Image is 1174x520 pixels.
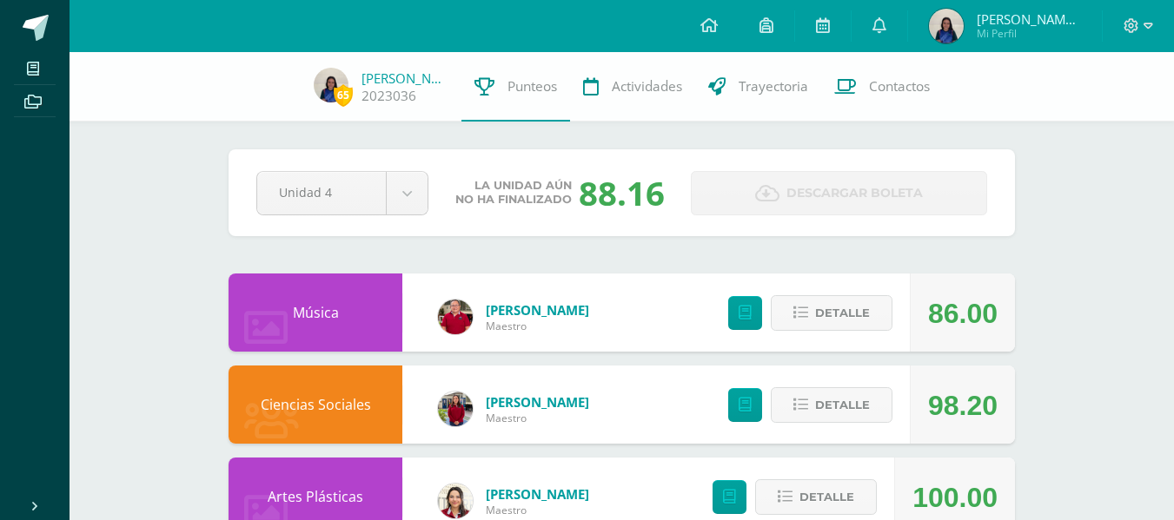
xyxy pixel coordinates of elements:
button: Detalle [755,479,877,515]
span: Detalle [815,389,870,421]
span: Detalle [815,297,870,329]
div: 86.00 [928,274,998,352]
span: Contactos [869,77,930,95]
span: Maestro [486,319,589,333]
a: Actividades [570,52,695,122]
img: 2704aaa29d1fe1aee5d09515aa75023f.png [314,68,348,102]
span: Maestro [486,411,589,425]
button: Detalle [771,295,892,331]
span: [PERSON_NAME] [PERSON_NAME] [977,10,1081,28]
a: [PERSON_NAME] [361,69,448,87]
span: 65 [334,84,353,106]
span: Descargar boleta [786,172,923,214]
div: 98.20 [928,366,998,444]
img: 7947534db6ccf4a506b85fa3326511af.png [438,299,473,334]
a: Punteos [461,52,570,122]
a: [PERSON_NAME] [486,485,589,503]
span: Actividades [612,77,682,95]
span: Trayectoria [739,77,808,95]
span: Unidad 4 [279,172,364,213]
a: [PERSON_NAME] [486,393,589,411]
button: Detalle [771,387,892,423]
a: Contactos [821,52,943,122]
img: 2704aaa29d1fe1aee5d09515aa75023f.png [929,9,964,43]
span: Detalle [799,481,854,513]
div: Ciencias Sociales [229,365,402,444]
div: 88.16 [579,170,665,215]
img: e1f0730b59be0d440f55fb027c9eff26.png [438,392,473,426]
a: 2023036 [361,87,416,105]
a: Unidad 4 [257,172,428,214]
a: Trayectoria [695,52,821,122]
span: Punteos [507,77,557,95]
span: Mi Perfil [977,26,1081,41]
div: Música [229,273,402,352]
span: La unidad aún no ha finalizado [455,179,572,207]
a: [PERSON_NAME] [486,301,589,319]
span: Maestro [486,503,589,517]
img: 08cdfe488ee6e762f49c3a355c2599e7.png [438,484,473,518]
